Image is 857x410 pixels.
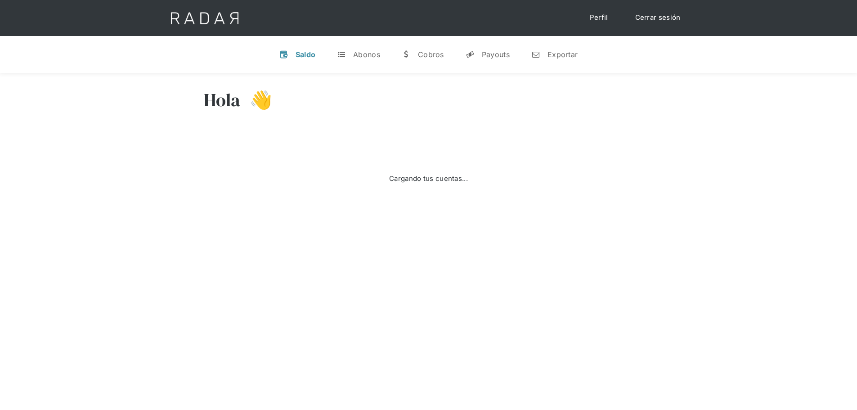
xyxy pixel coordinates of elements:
a: Perfil [581,9,617,27]
div: v [279,50,288,59]
div: Cargando tus cuentas... [389,174,468,184]
h3: 👋 [241,89,272,111]
div: t [337,50,346,59]
div: Cobros [418,50,444,59]
div: Saldo [296,50,316,59]
div: w [402,50,411,59]
div: n [531,50,540,59]
div: y [466,50,475,59]
div: Abonos [353,50,380,59]
a: Cerrar sesión [626,9,690,27]
div: Exportar [547,50,578,59]
h3: Hola [204,89,241,111]
div: Payouts [482,50,510,59]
